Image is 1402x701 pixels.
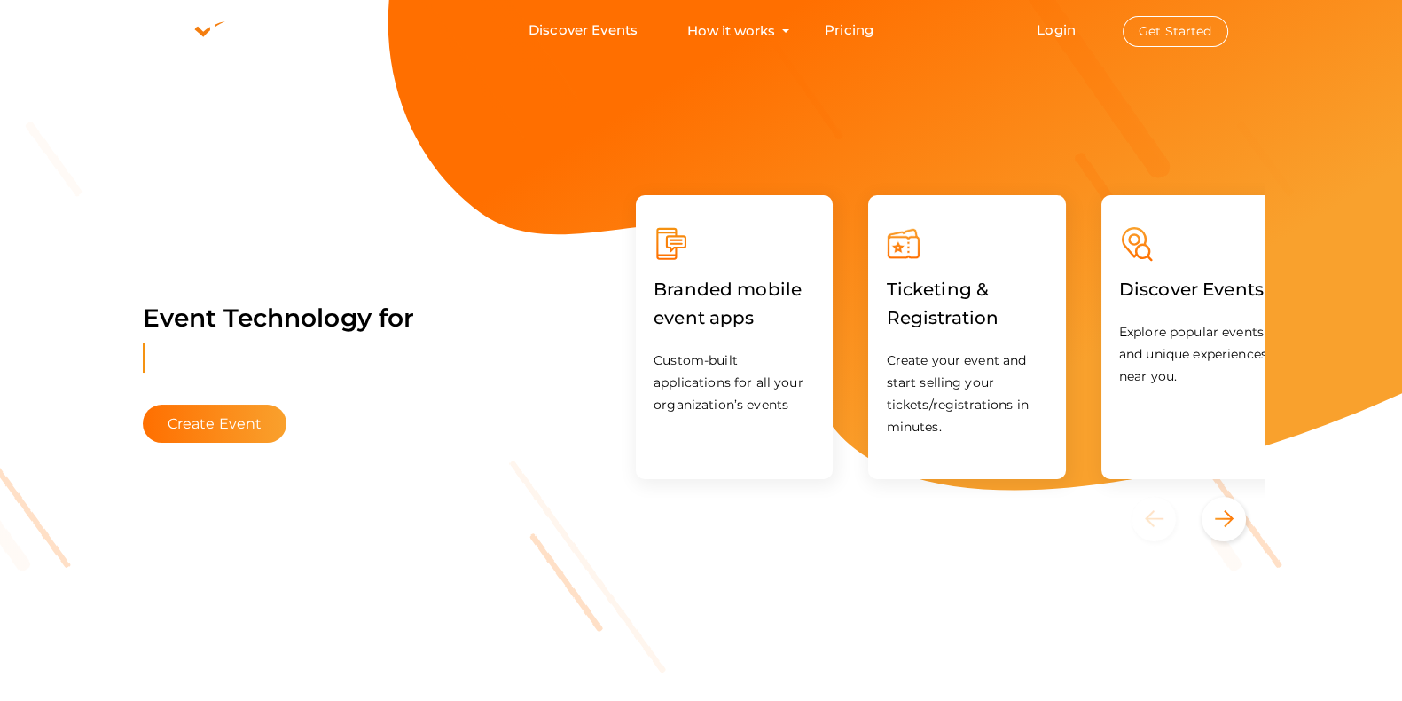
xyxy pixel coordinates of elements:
p: Explore popular events and unique experiences near you. [1119,321,1281,388]
p: Create your event and start selling your tickets/registrations in minutes. [886,350,1047,438]
a: Discover Events [529,14,638,47]
label: Discover Events [1119,262,1264,317]
a: Pricing [825,14,873,47]
a: Login [1037,21,1076,38]
label: Branded mobile event apps [654,262,815,345]
button: Get Started [1123,16,1228,47]
a: Ticketing & Registration [886,311,1047,327]
a: Discover Events [1119,282,1264,299]
a: Branded mobile event apps [654,311,815,327]
button: Next [1202,497,1246,541]
button: How it works [682,14,780,47]
p: Custom-built applications for all your organization’s events [654,350,815,416]
button: Previous [1132,497,1198,541]
label: Ticketing & Registration [886,262,1047,345]
button: Create Event [143,405,287,443]
label: Event Technology for [143,276,415,400]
